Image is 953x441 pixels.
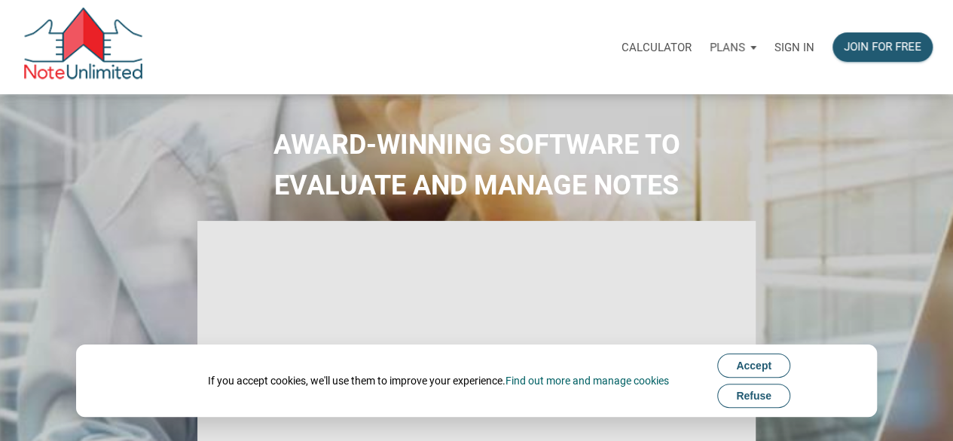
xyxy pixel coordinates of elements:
span: Accept [736,360,771,372]
a: Plans [701,23,765,71]
button: Refuse [717,384,790,408]
a: Join for free [823,23,942,71]
a: Calculator [612,23,701,71]
a: Sign in [765,23,823,71]
button: Join for free [832,32,933,62]
div: Join for free [844,38,921,56]
p: Plans [710,41,745,54]
p: Sign in [774,41,814,54]
button: Plans [701,25,765,70]
span: Refuse [736,390,771,402]
p: Calculator [622,41,692,54]
a: Find out more and manage cookies [506,375,669,387]
div: If you accept cookies, we'll use them to improve your experience. [208,373,669,388]
h2: AWARD-WINNING SOFTWARE TO EVALUATE AND MANAGE NOTES [11,124,942,206]
button: Accept [717,354,790,378]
